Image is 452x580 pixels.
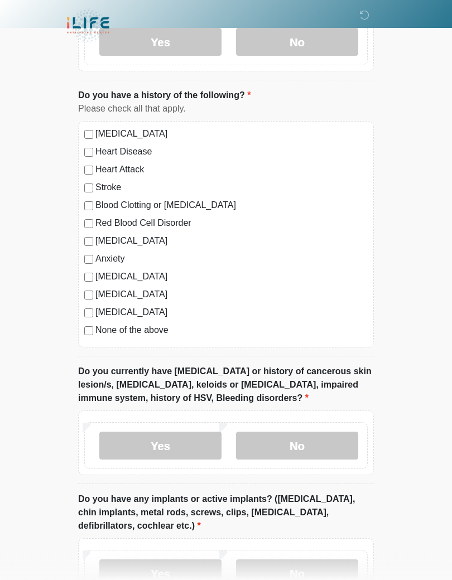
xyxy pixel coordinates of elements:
input: [MEDICAL_DATA] [84,238,93,246]
label: [MEDICAL_DATA] [95,235,368,248]
label: Stroke [95,181,368,195]
input: [MEDICAL_DATA] [84,130,93,139]
label: [MEDICAL_DATA] [95,306,368,320]
input: Heart Attack [84,166,93,175]
input: Anxiety [84,255,93,264]
input: Red Blood Cell Disorder [84,220,93,229]
label: Blood Clotting or [MEDICAL_DATA] [95,199,368,212]
label: Red Blood Cell Disorder [95,217,368,230]
input: Blood Clotting or [MEDICAL_DATA] [84,202,93,211]
div: Please check all that apply. [78,103,374,116]
label: [MEDICAL_DATA] [95,288,368,302]
label: Do you have a history of the following? [78,89,251,103]
label: Do you have any implants or active implants? ([MEDICAL_DATA], chin implants, metal rods, screws, ... [78,493,374,533]
img: iLIFE Anti-Aging Center Logo [67,8,109,43]
label: Anxiety [95,253,368,266]
label: [MEDICAL_DATA] [95,128,368,141]
label: [MEDICAL_DATA] [95,270,368,284]
label: Do you currently have [MEDICAL_DATA] or history of cancerous skin lesion/s, [MEDICAL_DATA], keloi... [78,365,374,405]
label: Yes [99,432,222,460]
input: [MEDICAL_DATA] [84,291,93,300]
input: [MEDICAL_DATA] [84,309,93,318]
label: No [236,432,358,460]
input: [MEDICAL_DATA] [84,273,93,282]
input: None of the above [84,327,93,336]
input: Stroke [84,184,93,193]
label: Heart Disease [95,146,368,159]
label: None of the above [95,324,368,337]
label: Heart Attack [95,163,368,177]
input: Heart Disease [84,148,93,157]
